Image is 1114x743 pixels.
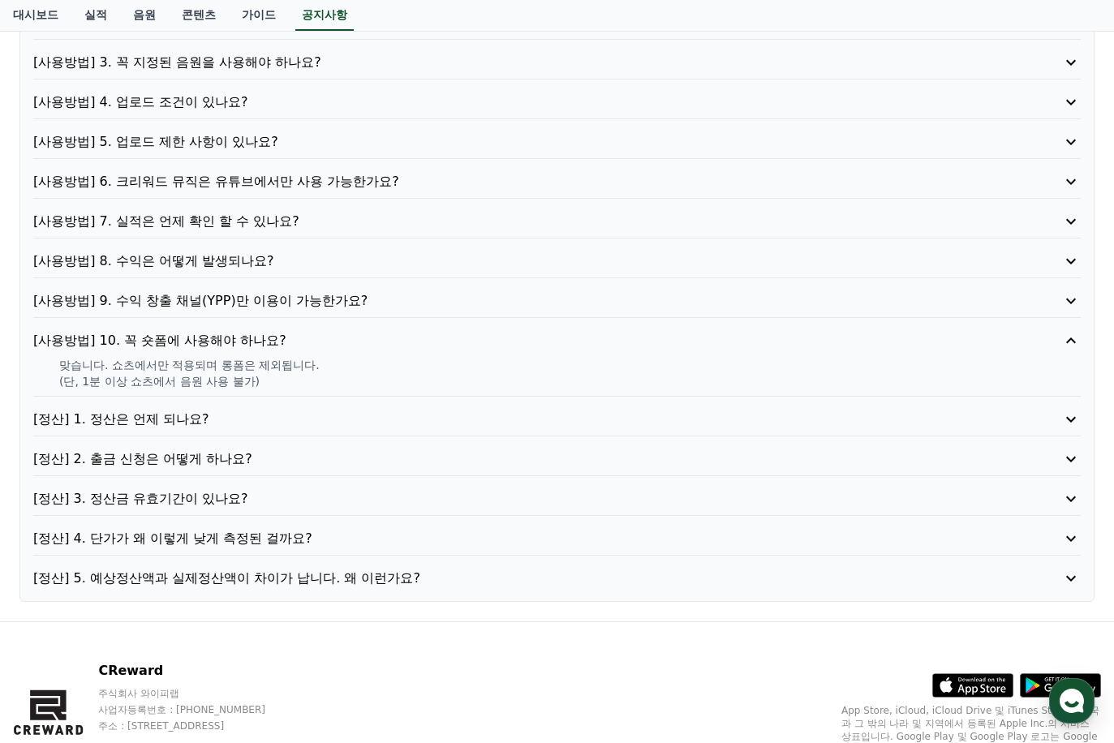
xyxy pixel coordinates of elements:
[33,172,997,191] p: [사용방법] 6. 크리워드 뮤직은 유튜브에서만 사용 가능한가요?
[209,514,312,555] a: 설정
[98,703,296,716] p: 사업자등록번호 : [PHONE_NUMBER]
[33,529,1081,548] button: [정산] 4. 단가가 왜 이렇게 낮게 측정된 걸까요?
[59,357,1081,373] p: 맞습니다. 쇼츠에서만 적용되며 롱폼은 제외됩니다.
[33,569,1081,588] button: [정산] 5. 예상정산액과 실제정산액이 차이가 납니다. 왜 이런가요?
[33,132,997,152] p: [사용방법] 5. 업로드 제한 사항이 있나요?
[5,514,107,555] a: 홈
[107,514,209,555] a: 대화
[33,291,997,311] p: [사용방법] 9. 수익 창출 채널(YPP)만 이용이 가능한가요?
[33,92,1081,112] button: [사용방법] 4. 업로드 조건이 있나요?
[33,410,1081,429] button: [정산] 1. 정산은 언제 되나요?
[33,529,997,548] p: [정산] 4. 단가가 왜 이렇게 낮게 측정된 걸까요?
[98,719,296,732] p: 주소 : [STREET_ADDRESS]
[51,539,61,552] span: 홈
[33,449,1081,469] button: [정산] 2. 출금 신청은 어떻게 하나요?
[33,92,997,112] p: [사용방법] 4. 업로드 조건이 있나요?
[33,489,997,509] p: [정산] 3. 정산금 유효기간이 있나요?
[33,172,1081,191] button: [사용방법] 6. 크리워드 뮤직은 유튜브에서만 사용 가능한가요?
[33,291,1081,311] button: [사용방법] 9. 수익 창출 채널(YPP)만 이용이 가능한가요?
[33,569,997,588] p: [정산] 5. 예상정산액과 실제정산액이 차이가 납니다. 왜 이런가요?
[148,539,168,552] span: 대화
[33,53,1081,72] button: [사용방법] 3. 꼭 지정된 음원을 사용해야 하나요?
[33,449,997,469] p: [정산] 2. 출금 신청은 어떻게 하나요?
[33,212,1081,231] button: [사용방법] 7. 실적은 언제 확인 할 수 있나요?
[33,331,997,350] p: [사용방법] 10. 꼭 숏폼에 사용해야 하나요?
[33,212,997,231] p: [사용방법] 7. 실적은 언제 확인 할 수 있나요?
[33,489,1081,509] button: [정산] 3. 정산금 유효기간이 있나요?
[33,251,1081,271] button: [사용방법] 8. 수익은 어떻게 발생되나요?
[33,132,1081,152] button: [사용방법] 5. 업로드 제한 사항이 있나요?
[251,539,270,552] span: 설정
[33,331,1081,350] button: [사용방법] 10. 꼭 숏폼에 사용해야 하나요?
[59,373,1081,389] p: (단, 1분 이상 쇼츠에서 음원 사용 불가)
[98,661,296,681] p: CReward
[33,53,997,72] p: [사용방법] 3. 꼭 지정된 음원을 사용해야 하나요?
[33,251,997,271] p: [사용방법] 8. 수익은 어떻게 발생되나요?
[98,687,296,700] p: 주식회사 와이피랩
[33,410,997,429] p: [정산] 1. 정산은 언제 되나요?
